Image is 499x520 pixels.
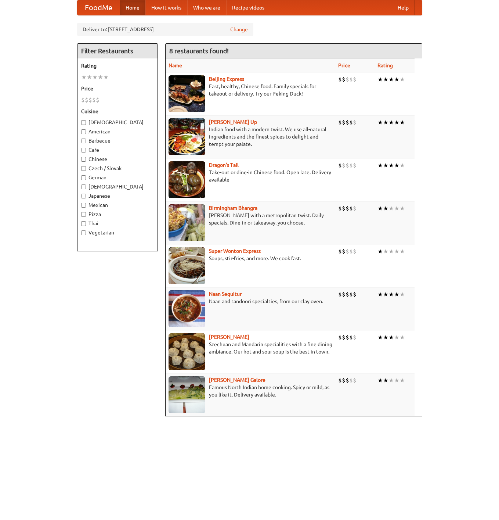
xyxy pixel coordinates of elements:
[169,333,205,370] img: shandong.jpg
[81,96,85,104] li: $
[81,119,154,126] label: [DEMOGRAPHIC_DATA]
[399,247,405,255] li: ★
[209,291,242,297] a: Naan Sequitur
[399,161,405,169] li: ★
[77,23,253,36] div: Deliver to: [STREET_ADDRESS]
[81,85,154,92] h5: Price
[377,161,383,169] li: ★
[399,290,405,298] li: ★
[169,47,229,54] ng-pluralize: 8 restaurants found!
[187,0,226,15] a: Who we are
[209,119,257,125] b: [PERSON_NAME] Up
[353,290,357,298] li: $
[399,204,405,212] li: ★
[349,161,353,169] li: $
[81,129,86,134] input: American
[394,118,399,126] li: ★
[383,75,388,83] li: ★
[81,230,86,235] input: Vegetarian
[103,73,109,81] li: ★
[346,118,349,126] li: $
[169,247,205,284] img: superwonton.jpg
[209,76,244,82] a: Beijing Express
[169,75,205,112] img: beijing.jpg
[383,290,388,298] li: ★
[96,96,100,104] li: $
[169,83,333,97] p: Fast, healthy, Chinese food. Family specials for takeout or delivery. Try our Peking Duck!
[81,137,154,144] label: Barbecue
[92,96,96,104] li: $
[209,334,249,340] b: [PERSON_NAME]
[209,248,261,254] b: Super Wonton Express
[342,247,346,255] li: $
[399,118,405,126] li: ★
[383,376,388,384] li: ★
[388,75,394,83] li: ★
[338,333,342,341] li: $
[394,376,399,384] li: ★
[81,221,86,226] input: Thai
[349,290,353,298] li: $
[383,247,388,255] li: ★
[394,290,399,298] li: ★
[81,155,154,163] label: Chinese
[388,161,394,169] li: ★
[383,161,388,169] li: ★
[377,290,383,298] li: ★
[226,0,270,15] a: Recipe videos
[338,204,342,212] li: $
[169,126,333,148] p: Indian food with a modern twist. We use all-natural ingredients and the finest spices to delight ...
[377,62,393,68] a: Rating
[81,62,154,69] h5: Rating
[346,161,349,169] li: $
[81,229,154,236] label: Vegetarian
[346,247,349,255] li: $
[338,247,342,255] li: $
[342,376,346,384] li: $
[349,75,353,83] li: $
[353,75,357,83] li: $
[169,255,333,262] p: Soups, stir-fries, and more. We cook fast.
[353,333,357,341] li: $
[388,333,394,341] li: ★
[346,75,349,83] li: $
[85,96,88,104] li: $
[349,118,353,126] li: $
[394,161,399,169] li: ★
[349,376,353,384] li: $
[230,26,248,33] a: Change
[120,0,145,15] a: Home
[81,212,86,217] input: Pizza
[169,161,205,198] img: dragon.jpg
[81,203,86,208] input: Mexican
[383,204,388,212] li: ★
[377,376,383,384] li: ★
[388,204,394,212] li: ★
[392,0,415,15] a: Help
[338,62,350,68] a: Price
[342,161,346,169] li: $
[169,204,205,241] img: bhangra.jpg
[209,162,239,168] a: Dragon's Tail
[338,118,342,126] li: $
[342,290,346,298] li: $
[394,204,399,212] li: ★
[209,377,265,383] b: [PERSON_NAME] Galore
[81,108,154,115] h5: Cuisine
[342,204,346,212] li: $
[377,204,383,212] li: ★
[353,161,357,169] li: $
[338,161,342,169] li: $
[169,169,333,183] p: Take-out or dine-in Chinese food. Open late. Delivery available
[388,118,394,126] li: ★
[81,201,154,209] label: Mexican
[342,118,346,126] li: $
[81,146,154,154] label: Cafe
[353,376,357,384] li: $
[338,376,342,384] li: $
[349,204,353,212] li: $
[209,205,257,211] a: Birmingham Bhangra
